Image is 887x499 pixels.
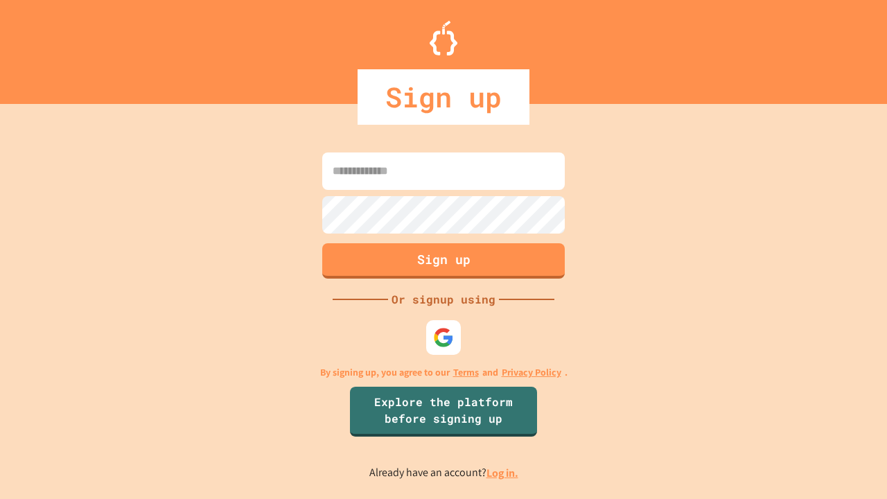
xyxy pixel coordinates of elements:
[433,327,454,348] img: google-icon.svg
[453,365,479,380] a: Terms
[388,291,499,308] div: Or signup using
[369,464,518,482] p: Already have an account?
[358,69,529,125] div: Sign up
[320,365,568,380] p: By signing up, you agree to our and .
[322,243,565,279] button: Sign up
[486,466,518,480] a: Log in.
[502,365,561,380] a: Privacy Policy
[430,21,457,55] img: Logo.svg
[350,387,537,437] a: Explore the platform before signing up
